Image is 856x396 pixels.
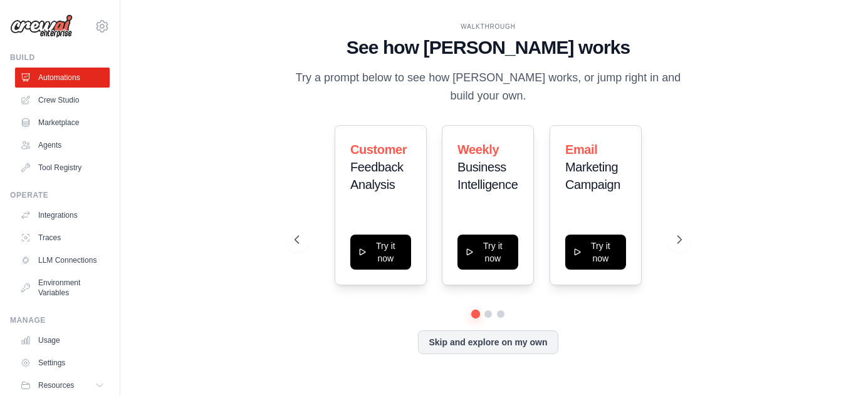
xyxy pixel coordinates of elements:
[15,205,110,225] a: Integrations
[15,273,110,303] a: Environment Variables
[15,90,110,110] a: Crew Studio
[15,353,110,373] a: Settings
[15,330,110,350] a: Usage
[350,160,404,191] span: Feedback Analysis
[10,53,110,63] div: Build
[15,158,110,178] a: Tool Registry
[10,190,110,200] div: Operate
[15,113,110,133] a: Marketplace
[565,143,597,156] span: Email
[15,375,110,395] button: Resources
[295,69,682,106] p: Try a prompt below to see how [PERSON_NAME] works, or jump right in and build your own.
[295,22,682,31] div: WALKTHROUGH
[10,315,110,325] div: Manage
[565,160,620,191] span: Marketing Campaign
[457,160,518,191] span: Business Intelligence
[10,14,73,38] img: Logo
[350,235,411,270] button: Try it now
[295,36,682,59] h1: See how [PERSON_NAME] works
[350,143,407,156] span: Customer
[15,250,110,270] a: LLM Connections
[15,68,110,88] a: Automations
[418,330,558,354] button: Skip and explore on my own
[15,135,110,155] a: Agents
[15,228,110,248] a: Traces
[565,235,626,270] button: Try it now
[38,380,74,390] span: Resources
[457,235,518,270] button: Try it now
[457,143,499,156] span: Weekly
